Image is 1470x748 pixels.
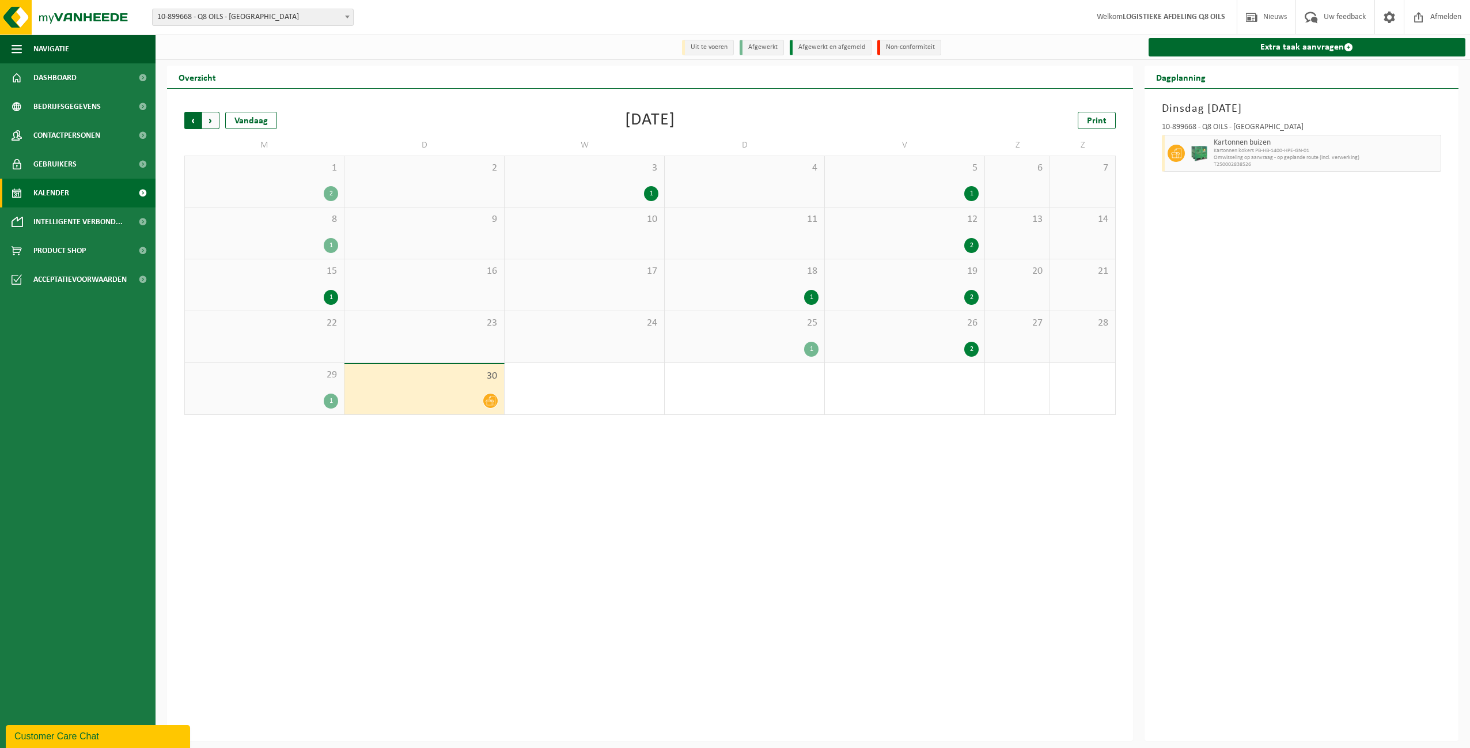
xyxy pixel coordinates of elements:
[33,35,69,63] span: Navigatie
[682,40,734,55] li: Uit te voeren
[1214,154,1438,161] span: Omwisseling op aanvraag - op geplande route (incl. verwerking)
[33,121,100,150] span: Contactpersonen
[184,135,344,156] td: M
[1214,161,1438,168] span: T250002838526
[1056,265,1109,278] span: 21
[324,394,338,409] div: 1
[191,213,338,226] span: 8
[191,162,338,175] span: 1
[985,135,1050,156] td: Z
[991,213,1044,226] span: 13
[350,370,498,383] span: 30
[1214,148,1438,154] span: Kartonnen kokers PB-HB-1400-HPE-GN-01
[1214,138,1438,148] span: Kartonnen buizen
[877,40,941,55] li: Non-conformiteit
[33,179,69,207] span: Kalender
[510,317,658,330] span: 24
[831,317,979,330] span: 26
[644,186,658,201] div: 1
[152,9,354,26] span: 10-899668 - Q8 OILS - ANTWERPEN
[505,135,665,156] td: W
[1050,135,1115,156] td: Z
[670,213,819,226] span: 11
[33,236,86,265] span: Product Shop
[1056,162,1109,175] span: 7
[350,265,498,278] span: 16
[350,317,498,330] span: 23
[625,112,675,129] div: [DATE]
[6,723,192,748] iframe: chat widget
[1123,13,1225,21] strong: LOGISTIEKE AFDELING Q8 OILS
[184,112,202,129] span: Vorige
[33,150,77,179] span: Gebruikers
[33,207,123,236] span: Intelligente verbond...
[964,290,979,305] div: 2
[670,317,819,330] span: 25
[964,342,979,357] div: 2
[670,162,819,175] span: 4
[350,213,498,226] span: 9
[831,213,979,226] span: 12
[202,112,219,129] span: Volgende
[804,342,819,357] div: 1
[991,265,1044,278] span: 20
[665,135,825,156] td: D
[964,238,979,253] div: 2
[167,66,228,88] h2: Overzicht
[324,186,338,201] div: 2
[33,265,127,294] span: Acceptatievoorwaarden
[991,162,1044,175] span: 6
[225,112,277,129] div: Vandaag
[1162,123,1442,135] div: 10-899668 - Q8 OILS - [GEOGRAPHIC_DATA]
[1078,112,1116,129] a: Print
[670,265,819,278] span: 18
[191,369,338,381] span: 29
[324,238,338,253] div: 1
[825,135,985,156] td: V
[33,63,77,92] span: Dashboard
[831,162,979,175] span: 5
[191,265,338,278] span: 15
[1149,38,1466,56] a: Extra taak aanvragen
[350,162,498,175] span: 2
[191,317,338,330] span: 22
[790,40,872,55] li: Afgewerkt en afgemeld
[324,290,338,305] div: 1
[1087,116,1107,126] span: Print
[33,92,101,121] span: Bedrijfsgegevens
[1145,66,1217,88] h2: Dagplanning
[510,265,658,278] span: 17
[1191,145,1208,162] img: PB-HB-1400-HPE-GN-01
[1056,213,1109,226] span: 14
[1162,100,1442,118] h3: Dinsdag [DATE]
[510,213,658,226] span: 10
[964,186,979,201] div: 1
[1056,317,1109,330] span: 28
[831,265,979,278] span: 19
[991,317,1044,330] span: 27
[804,290,819,305] div: 1
[344,135,505,156] td: D
[153,9,353,25] span: 10-899668 - Q8 OILS - ANTWERPEN
[510,162,658,175] span: 3
[740,40,784,55] li: Afgewerkt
